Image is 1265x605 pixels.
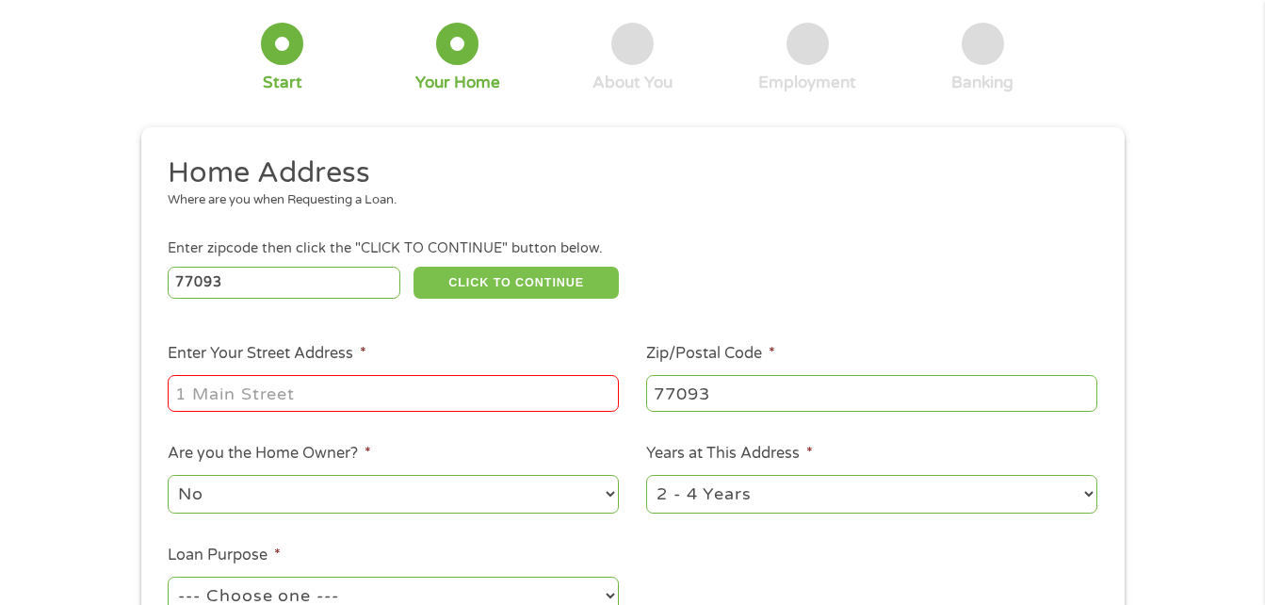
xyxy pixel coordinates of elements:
input: Enter Zipcode (e.g 01510) [168,267,400,299]
label: Years at This Address [646,444,813,464]
div: About You [592,73,673,93]
label: Loan Purpose [168,546,281,565]
label: Enter Your Street Address [168,344,366,364]
button: CLICK TO CONTINUE [414,267,619,299]
div: Banking [951,73,1014,93]
h2: Home Address [168,155,1083,192]
div: Where are you when Requesting a Loan. [168,191,1083,210]
div: Start [263,73,302,93]
div: Employment [758,73,856,93]
label: Zip/Postal Code [646,344,775,364]
div: Enter zipcode then click the "CLICK TO CONTINUE" button below. [168,238,1096,259]
div: Your Home [415,73,500,93]
input: 1 Main Street [168,375,619,411]
label: Are you the Home Owner? [168,444,371,464]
